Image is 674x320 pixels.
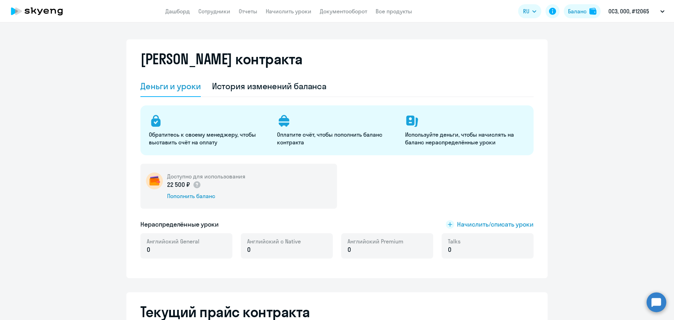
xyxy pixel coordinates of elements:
span: RU [523,7,529,15]
span: Английский с Native [247,237,301,245]
div: История изменений баланса [212,80,327,92]
h2: [PERSON_NAME] контракта [140,51,303,67]
p: Используйте деньги, чтобы начислять на баланс нераспределённые уроки [405,131,525,146]
span: Talks [448,237,461,245]
a: Дашборд [165,8,190,15]
button: RU [518,4,541,18]
span: 0 [448,245,451,254]
div: Пополнить баланс [167,192,245,200]
a: Отчеты [239,8,257,15]
a: Начислить уроки [266,8,311,15]
button: Балансbalance [564,4,601,18]
span: 0 [247,245,251,254]
button: ОСЗ, ООО, #12065 [605,3,668,20]
p: ОСЗ, ООО, #12065 [608,7,649,15]
a: Сотрудники [198,8,230,15]
div: Деньги и уроки [140,80,201,92]
p: Оплатите счёт, чтобы пополнить баланс контракта [277,131,397,146]
p: Обратитесь к своему менеджеру, чтобы выставить счёт на оплату [149,131,269,146]
a: Все продукты [376,8,412,15]
span: Английский General [147,237,199,245]
span: 0 [348,245,351,254]
span: Английский Premium [348,237,403,245]
span: 0 [147,245,150,254]
h5: Нераспределённые уроки [140,220,219,229]
h5: Доступно для использования [167,172,245,180]
img: balance [589,8,596,15]
a: Документооборот [320,8,367,15]
p: 22 500 ₽ [167,180,201,189]
div: Баланс [568,7,587,15]
span: Начислить/списать уроки [457,220,534,229]
img: wallet-circle.png [146,172,163,189]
